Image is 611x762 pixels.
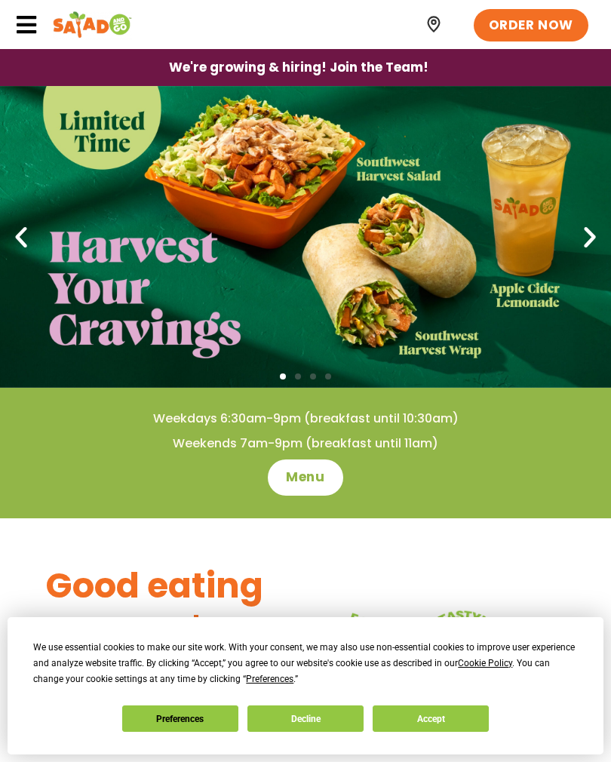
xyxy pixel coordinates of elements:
span: Cookie Policy [458,658,512,668]
a: We're growing & hiring! Join the Team! [146,50,451,85]
a: Menu [268,459,342,496]
h4: Weekends 7am-9pm (breakfast until 11am) [30,435,581,452]
span: Go to slide 4 [325,373,331,379]
img: Header logo [53,10,132,40]
button: Decline [247,705,364,732]
h3: Good eating shouldn't be complicated. [45,564,305,699]
span: We're growing & hiring! Join the Team! [169,61,428,74]
div: Previous slide [8,223,35,250]
span: Menu [286,469,324,487]
button: Accept [373,705,489,732]
button: Preferences [122,705,238,732]
div: Cookie Consent Prompt [8,617,603,754]
span: Preferences [246,674,293,684]
div: Next slide [576,223,603,250]
span: Go to slide 1 [280,373,286,379]
span: Go to slide 2 [295,373,301,379]
div: We use essential cookies to make our site work. With your consent, we may also use non-essential ... [33,640,577,687]
h4: Weekdays 6:30am-9pm (breakfast until 10:30am) [30,410,581,427]
span: ORDER NOW [489,17,573,35]
a: ORDER NOW [474,9,588,42]
span: Go to slide 3 [310,373,316,379]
